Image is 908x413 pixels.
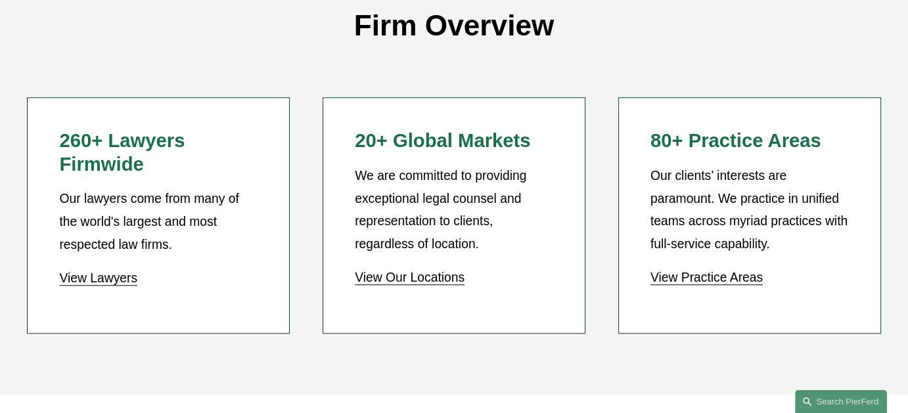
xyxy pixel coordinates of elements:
[650,165,849,256] p: Our clients’ interests are paramount. We practice in unified teams across myriad practices with f...
[355,165,553,256] p: We are committed to providing exceptional legal counsel and representation to clients, regardless...
[355,271,465,284] a: View Our Locations
[650,129,849,152] h2: 80+ Practice Areas
[355,129,553,152] h2: 20+ Global Markets
[795,390,887,413] a: Search this site
[59,271,137,285] a: View Lawyers
[59,129,258,176] h2: 260+ Lawyers Firmwide
[650,271,763,284] a: View Practice Areas
[59,188,258,256] p: Our lawyers come from many of the world's largest and most respected law firms.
